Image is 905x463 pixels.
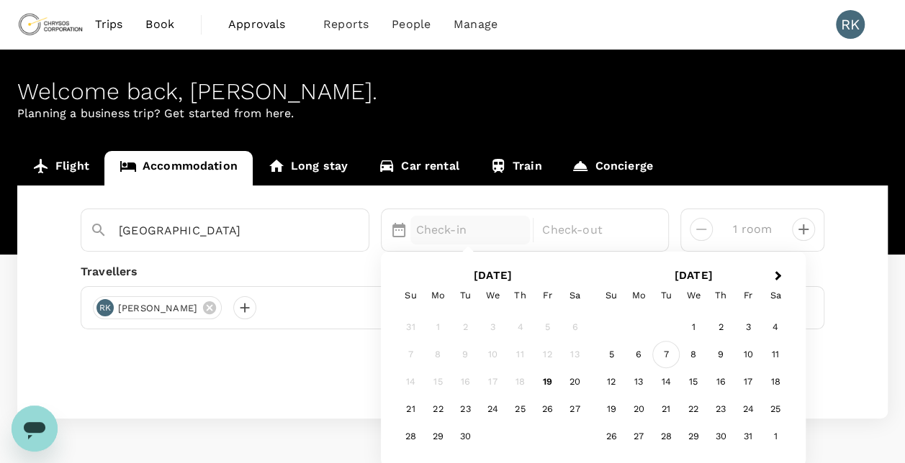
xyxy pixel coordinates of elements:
[95,16,123,33] span: Trips
[397,369,424,396] div: Not available Sunday, September 14th, 2025
[598,423,625,451] div: Choose Sunday, October 26th, 2025
[561,314,588,341] div: Not available Saturday, September 6th, 2025
[734,423,762,451] div: Choose Friday, October 31st, 2025
[416,221,525,239] p: Check-in
[707,341,734,369] div: Choose Thursday, October 9th, 2025
[680,423,707,451] div: Choose Wednesday, October 29th, 2025
[533,341,561,369] div: Not available Friday, September 12th, 2025
[451,423,479,451] div: Choose Tuesday, September 30th, 2025
[734,369,762,396] div: Choose Friday, October 17th, 2025
[652,396,680,423] div: Choose Tuesday, October 21st, 2025
[12,405,58,451] iframe: Button to launch messaging window
[506,369,533,396] div: Not available Thursday, September 18th, 2025
[17,78,888,105] div: Welcome back , [PERSON_NAME] .
[397,314,424,341] div: Not available Sunday, August 31st, 2025
[451,341,479,369] div: Not available Tuesday, September 9th, 2025
[533,282,561,309] div: Friday
[424,341,451,369] div: Not available Monday, September 8th, 2025
[625,423,652,451] div: Choose Monday, October 27th, 2025
[680,282,707,309] div: Wednesday
[625,282,652,309] div: Monday
[81,263,824,280] div: Travellers
[542,221,651,239] p: Check-out
[762,396,789,423] div: Choose Saturday, October 25th, 2025
[397,396,424,423] div: Choose Sunday, September 21st, 2025
[451,396,479,423] div: Choose Tuesday, September 23rd, 2025
[707,423,734,451] div: Choose Thursday, October 30th, 2025
[533,369,561,396] div: Choose Friday, September 19th, 2025
[479,314,506,341] div: Not available Wednesday, September 3rd, 2025
[625,341,652,369] div: Choose Monday, October 6th, 2025
[533,314,561,341] div: Not available Friday, September 5th, 2025
[652,282,680,309] div: Tuesday
[734,341,762,369] div: Choose Friday, October 10th, 2025
[397,314,588,451] div: Month September, 2025
[479,396,506,423] div: Choose Wednesday, September 24th, 2025
[598,282,625,309] div: Sunday
[680,369,707,396] div: Choose Wednesday, October 15th, 2025
[734,282,762,309] div: Friday
[17,105,888,122] p: Planning a business trip? Get started from here.
[451,282,479,309] div: Tuesday
[479,282,506,309] div: Wednesday
[836,10,865,39] div: RK
[96,299,114,316] div: RK
[454,16,497,33] span: Manage
[359,229,361,232] button: Open
[561,341,588,369] div: Not available Saturday, September 13th, 2025
[561,396,588,423] div: Choose Saturday, September 27th, 2025
[762,369,789,396] div: Choose Saturday, October 18th, 2025
[424,314,451,341] div: Not available Monday, September 1st, 2025
[680,341,707,369] div: Choose Wednesday, October 8th, 2025
[593,269,793,282] h2: [DATE]
[424,423,451,451] div: Choose Monday, September 29th, 2025
[762,341,789,369] div: Choose Saturday, October 11th, 2025
[363,151,474,185] a: Car rental
[506,314,533,341] div: Not available Thursday, September 4th, 2025
[397,341,424,369] div: Not available Sunday, September 7th, 2025
[228,16,300,33] span: Approvals
[506,282,533,309] div: Thursday
[598,396,625,423] div: Choose Sunday, October 19th, 2025
[253,151,363,185] a: Long stay
[109,301,206,316] span: [PERSON_NAME]
[680,314,707,341] div: Choose Wednesday, October 1st, 2025
[533,396,561,423] div: Choose Friday, September 26th, 2025
[652,341,680,369] div: Choose Tuesday, October 7th, 2025
[451,369,479,396] div: Not available Tuesday, September 16th, 2025
[479,369,506,396] div: Not available Wednesday, September 17th, 2025
[724,218,780,241] input: Add rooms
[625,396,652,423] div: Choose Monday, October 20th, 2025
[119,219,320,242] input: Search cities, hotels, work locations
[557,151,667,185] a: Concierge
[762,314,789,341] div: Choose Saturday, October 4th, 2025
[392,16,431,33] span: People
[707,396,734,423] div: Choose Thursday, October 23rd, 2025
[561,369,588,396] div: Choose Saturday, September 20th, 2025
[598,314,789,451] div: Month October, 2025
[652,423,680,451] div: Choose Tuesday, October 28th, 2025
[762,423,789,451] div: Choose Saturday, November 1st, 2025
[424,396,451,423] div: Choose Monday, September 22nd, 2025
[734,314,762,341] div: Choose Friday, October 3rd, 2025
[598,369,625,396] div: Choose Sunday, October 12th, 2025
[479,341,506,369] div: Not available Wednesday, September 10th, 2025
[707,369,734,396] div: Choose Thursday, October 16th, 2025
[323,16,369,33] span: Reports
[145,16,174,33] span: Book
[17,9,84,40] img: Chrysos Corporation
[424,369,451,396] div: Not available Monday, September 15th, 2025
[506,341,533,369] div: Not available Thursday, September 11th, 2025
[451,314,479,341] div: Not available Tuesday, September 2nd, 2025
[561,282,588,309] div: Saturday
[397,423,424,451] div: Choose Sunday, September 28th, 2025
[506,396,533,423] div: Choose Thursday, September 25th, 2025
[734,396,762,423] div: Choose Friday, October 24th, 2025
[767,265,791,288] button: Next Month
[792,218,815,241] button: decrease
[93,296,222,319] div: RK[PERSON_NAME]
[707,282,734,309] div: Thursday
[598,341,625,369] div: Choose Sunday, October 5th, 2025
[424,282,451,309] div: Monday
[680,396,707,423] div: Choose Wednesday, October 22nd, 2025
